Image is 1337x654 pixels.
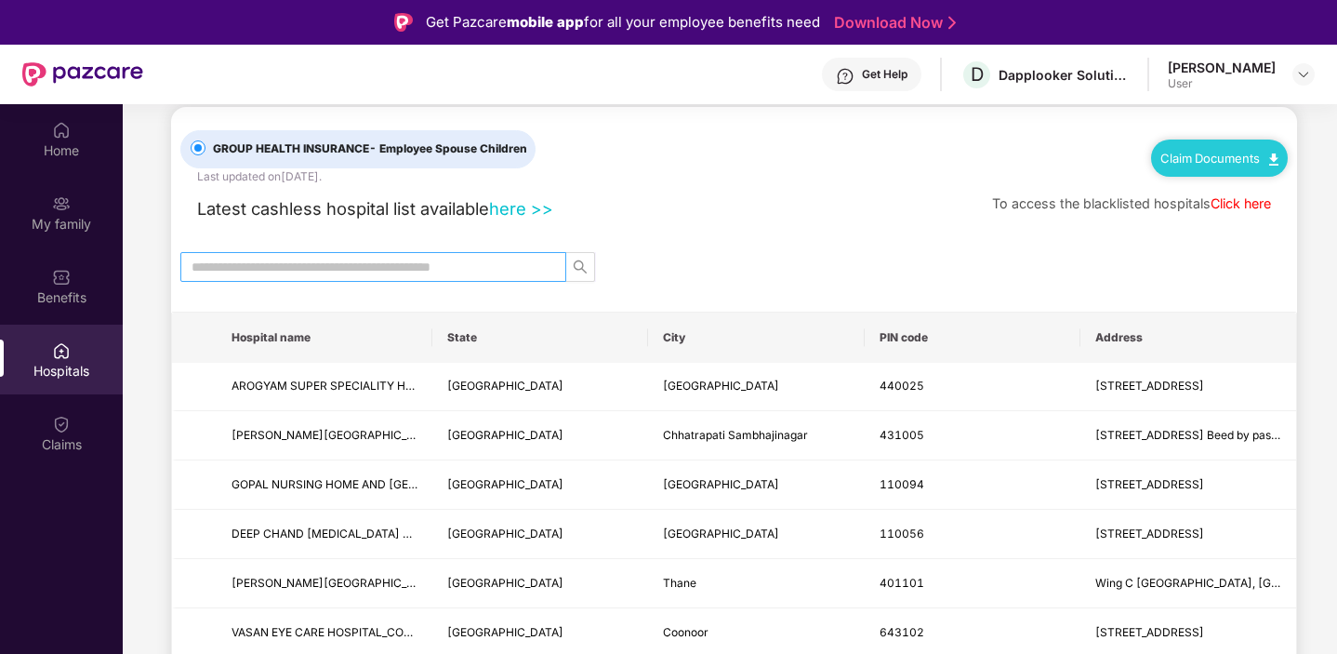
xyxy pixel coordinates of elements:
[432,460,648,510] td: Delhi
[217,313,432,363] th: Hospital name
[432,313,648,363] th: State
[663,625,708,639] span: Coonoor
[232,428,703,442] span: [PERSON_NAME][GEOGRAPHIC_DATA] Arthroscopy & Orthopedic Superspeciality Center
[663,477,779,491] span: [GEOGRAPHIC_DATA]
[394,13,413,32] img: Logo
[648,411,864,460] td: Chhatrapati Sambhajinagar
[217,510,432,559] td: DEEP CHAND DIALYSIS CENTRE
[1168,59,1276,76] div: [PERSON_NAME]
[1080,510,1296,559] td: B-16, Pillar No. 227, Main Rohtak Road
[1095,379,1204,393] span: [STREET_ADDRESS]
[880,527,924,541] span: 110056
[1080,313,1296,363] th: Address
[880,477,924,491] span: 110094
[432,363,648,412] td: Maharashtra
[880,428,924,442] span: 431005
[489,198,553,219] a: here >>
[1095,330,1281,345] span: Address
[217,559,432,608] td: DHANVANTARI HOSPITAL
[232,330,417,345] span: Hospital name
[432,510,648,559] td: Delhi
[52,341,71,360] img: svg+xml;base64,PHN2ZyBpZD0iSG9zcGl0YWxzIiB4bWxucz0iaHR0cDovL3d3dy53My5vcmcvMjAwMC9zdmciIHdpZHRoPS...
[205,140,535,158] span: GROUP HEALTH INSURANCE
[447,625,563,639] span: [GEOGRAPHIC_DATA]
[865,313,1080,363] th: PIN code
[232,379,452,393] span: AROGYAM SUPER SPECIALITY HOSPITAL
[1095,625,1204,639] span: [STREET_ADDRESS]
[426,11,820,33] div: Get Pazcare for all your employee benefits need
[232,625,444,639] span: VASAN EYE CARE HOSPITAL_COONOOR
[447,576,563,590] span: [GEOGRAPHIC_DATA]
[648,510,864,559] td: New Delhi
[507,13,584,31] strong: mobile app
[1080,460,1296,510] td: B-1, Jyoti Nagar, Loni Road
[432,559,648,608] td: Maharashtra
[447,428,563,442] span: [GEOGRAPHIC_DATA]
[1080,559,1296,608] td: Wing C Radha Govind Park, Uttan Road
[447,527,563,541] span: [GEOGRAPHIC_DATA]
[232,527,447,541] span: DEEP CHAND [MEDICAL_DATA] CENTRE
[999,66,1129,84] div: Dapplooker Solutions Private Limited
[1080,363,1296,412] td: 34, Sita Nagar, Wardha Road
[971,63,984,86] span: D
[948,13,956,33] img: Stroke
[1160,151,1278,166] a: Claim Documents
[862,67,907,82] div: Get Help
[648,460,864,510] td: New Delhi
[566,260,594,274] span: search
[880,625,924,639] span: 643102
[52,415,71,434] img: svg+xml;base64,PHN2ZyBpZD0iQ2xhaW0iIHhtbG5zPSJodHRwOi8vd3d3LnczLm9yZy8yMDAwL3N2ZyIgd2lkdGg9IjIwIi...
[1080,411,1296,460] td: Plot No.11 Sarve No.3/4 Beed by pass Satara parisar Mustafabad, Amdar Road Satara Parisar Session...
[1269,153,1278,166] img: svg+xml;base64,PHN2ZyB4bWxucz0iaHR0cDovL3d3dy53My5vcmcvMjAwMC9zdmciIHdpZHRoPSIxMC40IiBoZWlnaHQ9Ij...
[565,252,595,282] button: search
[197,198,489,219] span: Latest cashless hospital list available
[432,411,648,460] td: Maharashtra
[217,363,432,412] td: AROGYAM SUPER SPECIALITY HOSPITAL
[1095,527,1204,541] span: [STREET_ADDRESS]
[663,379,779,393] span: [GEOGRAPHIC_DATA]
[663,527,779,541] span: [GEOGRAPHIC_DATA]
[217,411,432,460] td: Shri Swami Samarth Hospital Arthroscopy & Orthopedic Superspeciality Center
[232,477,505,491] span: GOPAL NURSING HOME AND [GEOGRAPHIC_DATA]
[1168,76,1276,91] div: User
[369,141,527,155] span: - Employee Spouse Children
[648,313,864,363] th: City
[880,379,924,393] span: 440025
[52,268,71,287] img: svg+xml;base64,PHN2ZyBpZD0iQmVuZWZpdHMiIHhtbG5zPSJodHRwOi8vd3d3LnczLm9yZy8yMDAwL3N2ZyIgd2lkdGg9Ij...
[663,576,696,590] span: Thane
[197,168,322,186] div: Last updated on [DATE] .
[880,576,924,590] span: 401101
[447,379,563,393] span: [GEOGRAPHIC_DATA]
[648,559,864,608] td: Thane
[648,363,864,412] td: Nagpur
[992,195,1211,211] span: To access the blacklisted hospitals
[232,576,440,590] span: [PERSON_NAME][GEOGRAPHIC_DATA]
[217,460,432,510] td: GOPAL NURSING HOME AND EYE HOSPITAL
[834,13,950,33] a: Download Now
[52,121,71,140] img: svg+xml;base64,PHN2ZyBpZD0iSG9tZSIgeG1sbnM9Imh0dHA6Ly93d3cudzMub3JnLzIwMDAvc3ZnIiB3aWR0aD0iMjAiIG...
[447,477,563,491] span: [GEOGRAPHIC_DATA]
[52,194,71,213] img: svg+xml;base64,PHN2ZyB3aWR0aD0iMjAiIGhlaWdodD0iMjAiIHZpZXdCb3g9IjAgMCAyMCAyMCIgZmlsbD0ibm9uZSIgeG...
[1296,67,1311,82] img: svg+xml;base64,PHN2ZyBpZD0iRHJvcGRvd24tMzJ4MzIiIHhtbG5zPSJodHRwOi8vd3d3LnczLm9yZy8yMDAwL3N2ZyIgd2...
[663,428,808,442] span: Chhatrapati Sambhajinagar
[22,62,143,87] img: New Pazcare Logo
[836,67,854,86] img: svg+xml;base64,PHN2ZyBpZD0iSGVscC0zMngzMiIgeG1sbnM9Imh0dHA6Ly93d3cudzMub3JnLzIwMDAvc3ZnIiB3aWR0aD...
[1095,477,1204,491] span: [STREET_ADDRESS]
[1211,195,1271,211] a: Click here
